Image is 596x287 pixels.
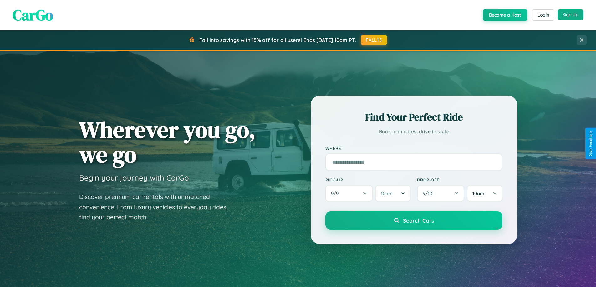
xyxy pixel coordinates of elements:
label: Drop-off [417,177,502,182]
button: 10am [375,185,410,202]
button: 10am [467,185,502,202]
span: Fall into savings with 15% off for all users! Ends [DATE] 10am PT. [199,37,356,43]
span: Search Cars [403,217,434,224]
label: Pick-up [325,177,411,182]
h3: Begin your journey with CarGo [79,173,189,182]
span: 10am [472,191,484,196]
button: 9/10 [417,185,465,202]
span: CarGo [13,5,53,25]
label: Where [325,146,502,151]
span: 9 / 10 [423,191,436,196]
button: Sign Up [558,9,583,20]
span: 10am [381,191,393,196]
button: Search Cars [325,211,502,230]
button: Become a Host [483,9,527,21]
h2: Find Your Perfect Ride [325,110,502,124]
h1: Wherever you go, we go [79,117,256,167]
p: Book in minutes, drive in style [325,127,502,136]
div: Give Feedback [588,131,593,156]
button: Login [532,9,554,21]
button: 9/9 [325,185,373,202]
button: FALL15 [361,35,387,45]
p: Discover premium car rentals with unmatched convenience. From luxury vehicles to everyday rides, ... [79,192,236,222]
span: 9 / 9 [331,191,342,196]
